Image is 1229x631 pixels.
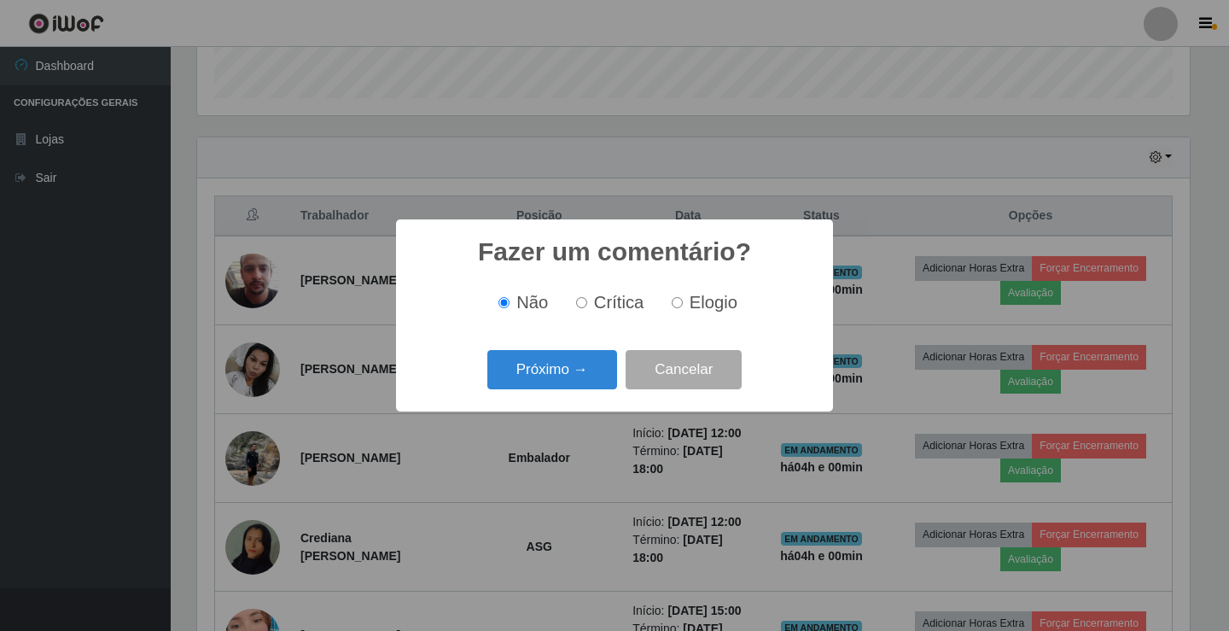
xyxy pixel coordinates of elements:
input: Crítica [576,297,587,308]
span: Crítica [594,293,644,312]
button: Próximo → [487,350,617,390]
span: Não [516,293,548,312]
input: Elogio [672,297,683,308]
button: Cancelar [626,350,742,390]
span: Elogio [690,293,737,312]
input: Não [498,297,510,308]
h2: Fazer um comentário? [478,237,751,267]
